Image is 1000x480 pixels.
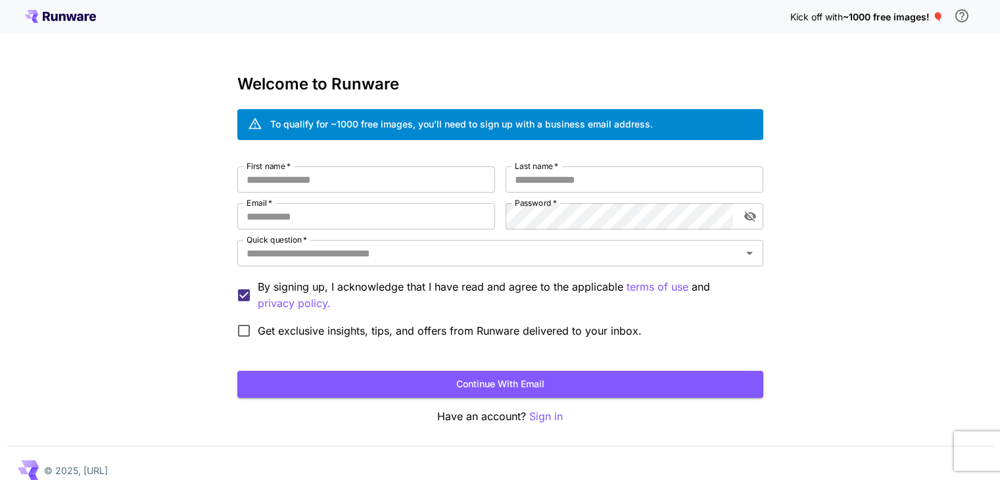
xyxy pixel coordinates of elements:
[247,160,291,172] label: First name
[237,371,763,398] button: Continue with email
[237,75,763,93] h3: Welcome to Runware
[790,11,843,22] span: Kick off with
[258,295,331,312] button: By signing up, I acknowledge that I have read and agree to the applicable terms of use and
[515,160,558,172] label: Last name
[843,11,943,22] span: ~1000 free images! 🎈
[627,279,688,295] button: By signing up, I acknowledge that I have read and agree to the applicable and privacy policy.
[740,244,759,262] button: Open
[258,323,642,339] span: Get exclusive insights, tips, and offers from Runware delivered to your inbox.
[237,408,763,425] p: Have an account?
[529,408,563,425] button: Sign in
[949,3,975,29] button: In order to qualify for free credit, you need to sign up with a business email address and click ...
[258,295,331,312] p: privacy policy.
[515,197,557,208] label: Password
[270,117,653,131] div: To qualify for ~1000 free images, you’ll need to sign up with a business email address.
[44,464,108,477] p: © 2025, [URL]
[247,197,272,208] label: Email
[627,279,688,295] p: terms of use
[247,234,307,245] label: Quick question
[738,204,762,228] button: toggle password visibility
[258,279,753,312] p: By signing up, I acknowledge that I have read and agree to the applicable and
